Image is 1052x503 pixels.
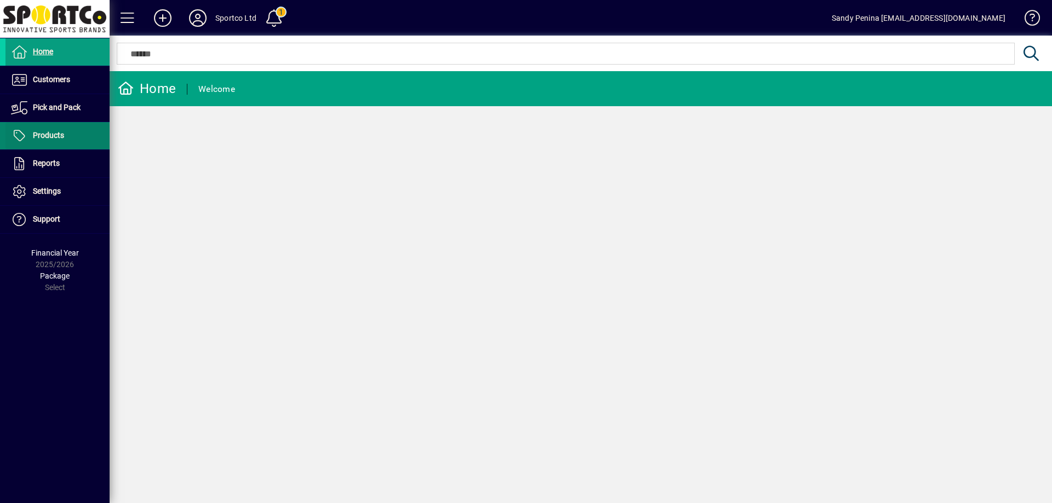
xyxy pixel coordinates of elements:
span: Pick and Pack [33,103,81,112]
a: Products [5,122,110,149]
a: Customers [5,66,110,94]
span: Products [33,131,64,140]
div: Home [118,80,176,97]
button: Profile [180,8,215,28]
span: Financial Year [31,248,79,257]
div: Sportco Ltd [215,9,256,27]
span: Customers [33,75,70,84]
div: Welcome [198,80,235,98]
a: Pick and Pack [5,94,110,122]
a: Settings [5,178,110,205]
div: Sandy Penina [EMAIL_ADDRESS][DOMAIN_NAME] [832,9,1005,27]
span: Package [40,271,70,280]
span: Home [33,47,53,56]
a: Reports [5,150,110,177]
span: Reports [33,159,60,167]
button: Add [145,8,180,28]
span: Settings [33,187,61,195]
a: Support [5,206,110,233]
a: Knowledge Base [1016,2,1038,38]
span: Support [33,215,60,223]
